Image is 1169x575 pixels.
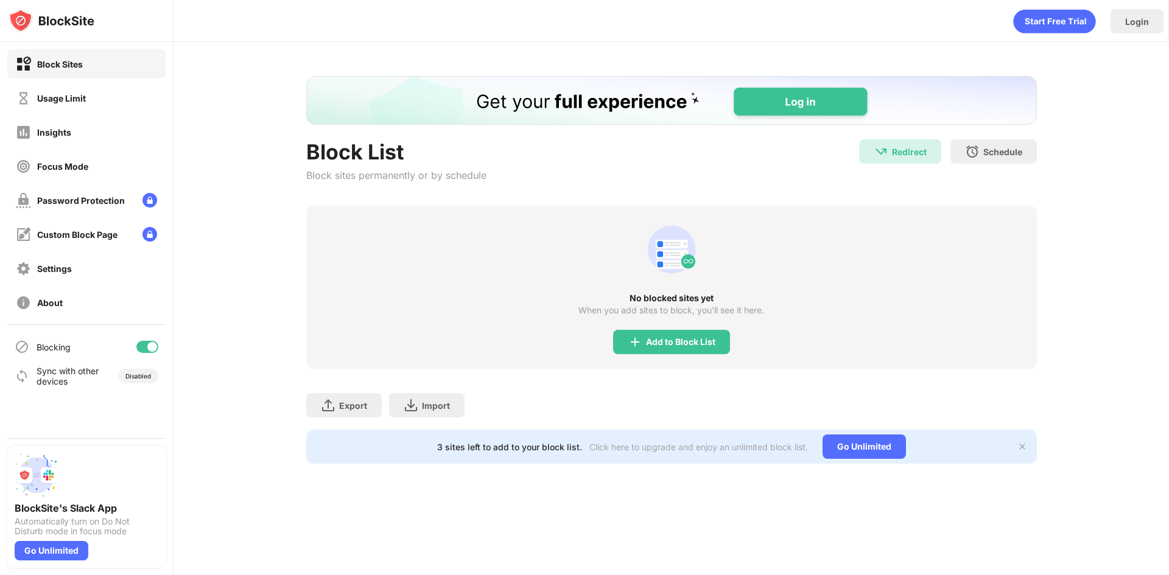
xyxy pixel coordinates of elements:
div: Import [422,400,450,411]
div: Block Sites [37,59,83,69]
div: Block List [306,139,486,164]
div: Custom Block Page [37,229,118,240]
img: logo-blocksite.svg [9,9,94,33]
div: animation [642,220,701,279]
img: x-button.svg [1017,442,1027,451]
div: Automatically turn on Do Not Disturb mode in focus mode [15,517,158,536]
img: blocking-icon.svg [15,340,29,354]
img: settings-off.svg [16,261,31,276]
img: push-slack.svg [15,453,58,497]
div: Go Unlimited [823,434,906,459]
div: 3 sites left to add to your block list. [437,442,582,452]
div: Focus Mode [37,161,88,172]
img: lock-menu.svg [142,227,157,242]
div: Disabled [125,372,151,380]
div: Go Unlimited [15,541,88,560]
img: sync-icon.svg [15,369,29,383]
div: Export [339,400,367,411]
img: customize-block-page-off.svg [16,227,31,242]
div: animation [1013,9,1096,33]
div: Block sites permanently or by schedule [306,169,486,181]
div: Redirect [892,147,927,157]
div: Sync with other devices [37,366,99,386]
img: insights-off.svg [16,125,31,140]
div: Add to Block List [646,337,715,347]
div: BlockSite's Slack App [15,502,158,514]
iframe: Banner [306,76,1037,125]
img: time-usage-off.svg [16,91,31,106]
div: Login [1125,16,1149,27]
div: Blocking [37,342,71,352]
img: lock-menu.svg [142,193,157,207]
img: password-protection-off.svg [16,193,31,208]
div: Insights [37,127,71,138]
div: Settings [37,263,72,274]
img: focus-off.svg [16,159,31,174]
div: Password Protection [37,195,125,206]
div: Click here to upgrade and enjoy an unlimited block list. [589,442,808,452]
img: about-off.svg [16,295,31,310]
div: No blocked sites yet [306,293,1037,303]
div: When you add sites to block, you’ll see it here. [578,305,764,315]
div: About [37,298,63,308]
img: block-on.svg [16,57,31,72]
div: Usage Limit [37,93,86,103]
div: Schedule [983,147,1022,157]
